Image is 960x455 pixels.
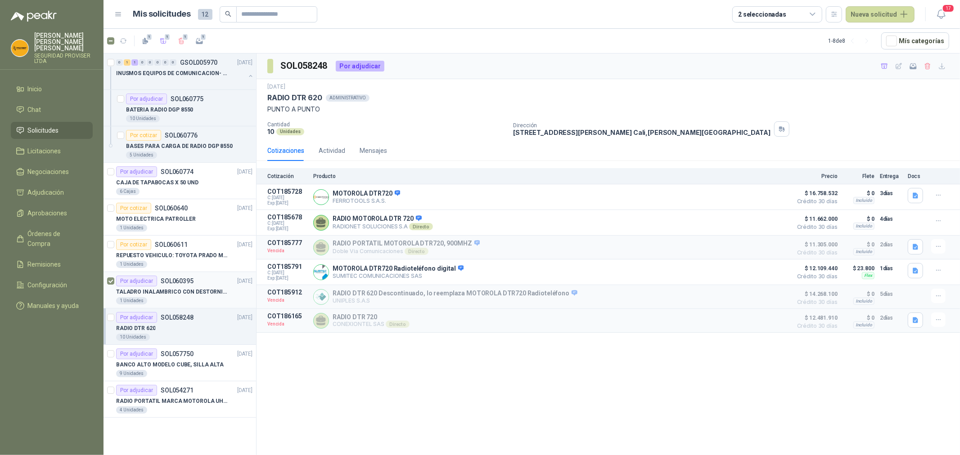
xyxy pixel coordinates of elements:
p: BANCO ALTO MODELO CUBE, SILLA ALTA [116,361,224,369]
p: $ 0 [843,289,874,299]
div: 4 Unidades [116,406,147,414]
p: Docs [908,173,926,179]
span: Chat [28,105,41,115]
p: Vencida [267,296,308,305]
p: Cotización [267,173,308,179]
img: Company Logo [314,290,329,304]
p: REPUESTO VEHICULO: TOYOTA PRADO MODELO 2013, CILINDRAJE 2982 [116,251,228,260]
div: Flex [862,272,874,279]
div: Unidades [276,128,304,135]
span: 1 [146,33,153,40]
p: [DATE] [237,350,252,358]
div: 1 Unidades [116,261,147,268]
div: Por cotizar [116,239,151,250]
div: 5 Unidades [126,152,157,159]
a: Por adjudicarSOL060775BATERIA RADIO DGP 855010 Unidades [104,90,256,126]
span: $ 11.662.000 [793,214,838,224]
a: Solicitudes [11,122,93,139]
p: 4 días [880,214,902,224]
p: PUNTO A PUNTO [267,104,949,114]
p: Vencida [267,246,308,255]
span: Negociaciones [28,167,69,177]
h3: SOL058248 [280,59,329,73]
p: 5 días [880,289,902,299]
div: 0 [154,59,161,66]
p: Cantidad [267,121,506,128]
img: Company Logo [314,190,329,205]
p: RADIONET SOLUCIONES S.A [333,223,433,230]
p: $ 0 [843,239,874,250]
span: Licitaciones [28,146,61,156]
span: search [225,11,231,17]
div: 0 [139,59,146,66]
a: Por adjudicarSOL060774[DATE] CAJA DE TAPABOCAS X 50 UND6 Cajas [104,163,256,199]
a: Por cotizarSOL060640[DATE] MOTO ELECTRICA PATROLLER1 Unidades [104,199,256,236]
span: $ 14.268.100 [793,289,838,299]
div: Incluido [853,197,874,204]
p: SOL057750 [161,351,194,357]
span: Órdenes de Compra [28,229,84,249]
div: 1 Unidades [116,297,147,304]
p: RADIO DTR 720 [333,313,410,321]
p: 10 [267,128,275,135]
p: SEGURIDAD PROVISER LTDA [34,53,93,64]
p: [DATE] [267,83,285,91]
p: BASES PARA CARGA DE RADIO DGP 8550 [126,142,233,151]
span: 1 [182,33,189,40]
button: 1 [156,34,171,48]
p: 2 días [880,239,902,250]
div: Directo [405,248,428,255]
p: CONEXIONTEL SAS [333,321,410,328]
a: Inicio [11,80,93,98]
p: Producto [313,173,787,179]
p: Entrega [880,173,902,179]
span: $ 12.109.440 [793,263,838,274]
div: 10 Unidades [116,334,150,341]
span: Manuales y ayuda [28,301,79,311]
p: RADIO MOTOROLA DTR 720 [333,215,433,223]
button: 1 [138,34,153,48]
span: Crédito 30 días [793,299,838,305]
div: Por adjudicar [116,166,157,177]
div: 1 Unidades [116,224,147,232]
a: Licitaciones [11,143,93,160]
p: 2 días [880,312,902,323]
p: SOL054271 [161,387,194,393]
a: Por cotizarSOL060611[DATE] REPUESTO VEHICULO: TOYOTA PRADO MODELO 2013, CILINDRAJE 29821 Unidades [104,236,256,272]
span: Exp: [DATE] [267,201,308,206]
div: 2 seleccionadas [738,9,786,19]
p: [DATE] [237,386,252,395]
span: 12 [198,9,212,20]
a: Manuales y ayuda [11,297,93,314]
div: Por adjudicar [336,61,384,71]
div: 0 [147,59,153,66]
div: Incluido [853,321,874,329]
p: BATERIA RADIO DGP 8550 [126,106,193,114]
p: COT185777 [267,239,308,246]
p: GSOL005970 [180,59,217,66]
span: Crédito 30 días [793,323,838,329]
span: Crédito 30 días [793,199,838,204]
p: SOL060395 [161,278,194,284]
p: COT185678 [267,214,308,221]
span: 17 [942,4,955,13]
p: [DATE] [237,204,252,213]
span: 1 [164,33,171,40]
span: Exp: [DATE] [267,226,308,232]
h1: Mis solicitudes [133,8,191,21]
span: Crédito 30 días [793,224,838,230]
p: RADIO PORTATIL MOTOROLA DTR720, 900MHZ [333,240,480,248]
p: MOTOROLA DTR720 Radioteléfono digital [333,265,464,273]
a: Remisiones [11,256,93,273]
div: Por adjudicar [116,385,157,396]
div: Actividad [319,146,345,156]
div: 1 [124,59,131,66]
div: 6 Cajas [116,188,140,195]
p: [DATE] [237,168,252,176]
img: Company Logo [314,265,329,280]
span: Configuración [28,280,68,290]
div: 1 - 8 de 8 [828,34,874,48]
p: SOL060640 [155,205,188,211]
p: $ 0 [843,188,874,199]
p: [PERSON_NAME] [PERSON_NAME] [PERSON_NAME] [34,32,93,51]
